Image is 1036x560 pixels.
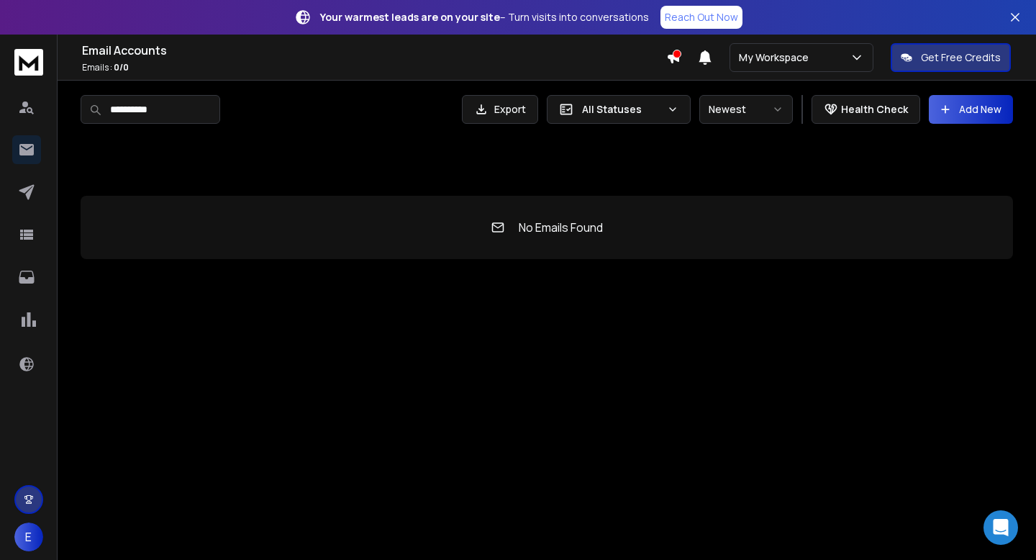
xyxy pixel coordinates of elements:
[320,10,500,24] strong: Your warmest leads are on your site
[660,6,742,29] a: Reach Out Now
[462,95,538,124] button: Export
[82,42,666,59] h1: Email Accounts
[699,95,793,124] button: Newest
[739,50,814,65] p: My Workspace
[519,219,603,236] p: No Emails Found
[14,523,43,551] button: E
[320,10,649,24] p: – Turn visits into conversations
[665,10,738,24] p: Reach Out Now
[14,49,43,76] img: logo
[983,510,1018,545] div: Open Intercom Messenger
[841,102,908,117] p: Health Check
[921,50,1001,65] p: Get Free Credits
[582,102,661,117] p: All Statuses
[82,62,666,73] p: Emails :
[812,95,920,124] button: Health Check
[929,95,1013,124] button: Add New
[114,61,129,73] span: 0 / 0
[891,43,1011,72] button: Get Free Credits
